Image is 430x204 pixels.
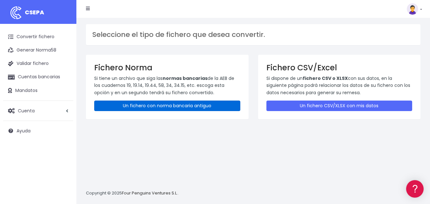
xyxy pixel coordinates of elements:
a: Four Penguins Ventures S.L. [122,190,178,196]
a: Generar Norma58 [3,44,73,57]
span: Cuenta [18,107,35,114]
a: Cuenta [3,104,73,117]
p: Copyright © 2025 . [86,190,179,197]
a: Cuentas bancarias [3,70,73,84]
span: Ayuda [17,128,31,134]
a: Convertir fichero [3,30,73,44]
a: Mandatos [3,84,73,97]
img: profile [407,3,418,15]
a: Ayuda [3,124,73,137]
a: Problemas habituales [6,90,121,100]
div: Facturación [6,126,121,132]
div: Programadores [6,153,121,159]
h3: Seleccione el tipo de fichero que desea convertir. [92,31,414,39]
a: Información general [6,54,121,64]
p: Si dispone de un con sus datos, en la siguiente página podrá relacionar los datos de su fichero c... [266,75,412,96]
a: Perfiles de empresas [6,110,121,120]
a: Un fichero con norma bancaria antiguo [94,101,240,111]
strong: fichero CSV o XLSX [303,75,348,81]
a: Videotutoriales [6,100,121,110]
p: Si tiene un archivo que siga las de la AEB de los cuadernos 19, 19.14, 19.44, 58, 34, 34.15, etc.... [94,75,240,96]
a: Validar fichero [3,57,73,70]
div: Información general [6,44,121,50]
a: General [6,137,121,146]
button: Contáctanos [6,170,121,181]
a: POWERED BY ENCHANT [88,183,123,189]
img: logo [8,5,24,21]
a: Un fichero CSV/XLSX con mis datos [266,101,412,111]
div: Convertir ficheros [6,70,121,76]
a: Formatos [6,81,121,90]
strong: normas bancarias [163,75,208,81]
span: CSEPA [25,8,44,16]
a: API [6,163,121,172]
h3: Fichero CSV/Excel [266,63,412,72]
h3: Fichero Norma [94,63,240,72]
